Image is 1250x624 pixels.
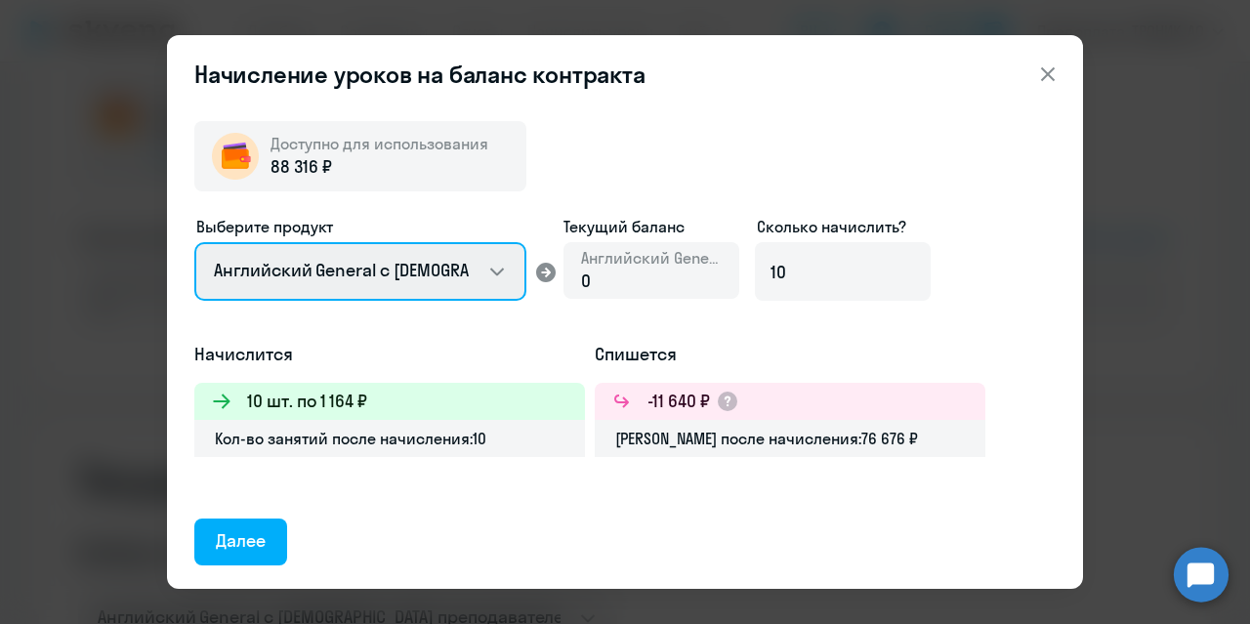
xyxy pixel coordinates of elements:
h5: Спишется [595,342,985,367]
span: Текущий баланс [563,215,739,238]
span: 88 316 ₽ [271,154,332,180]
span: 0 [581,270,591,292]
header: Начисление уроков на баланс контракта [167,59,1083,90]
div: Кол-во занятий после начисления: 10 [194,420,585,457]
span: Доступно для использования [271,134,488,153]
img: wallet-circle.png [212,133,259,180]
h3: 10 шт. по 1 164 ₽ [247,389,367,414]
span: Выберите продукт [196,217,333,236]
div: Далее [216,528,266,554]
h5: Начислится [194,342,585,367]
span: Английский General [581,247,722,269]
button: Далее [194,519,287,565]
div: [PERSON_NAME] после начисления: 76 676 ₽ [595,420,985,457]
h3: -11 640 ₽ [647,389,710,414]
span: Сколько начислить? [757,217,906,236]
